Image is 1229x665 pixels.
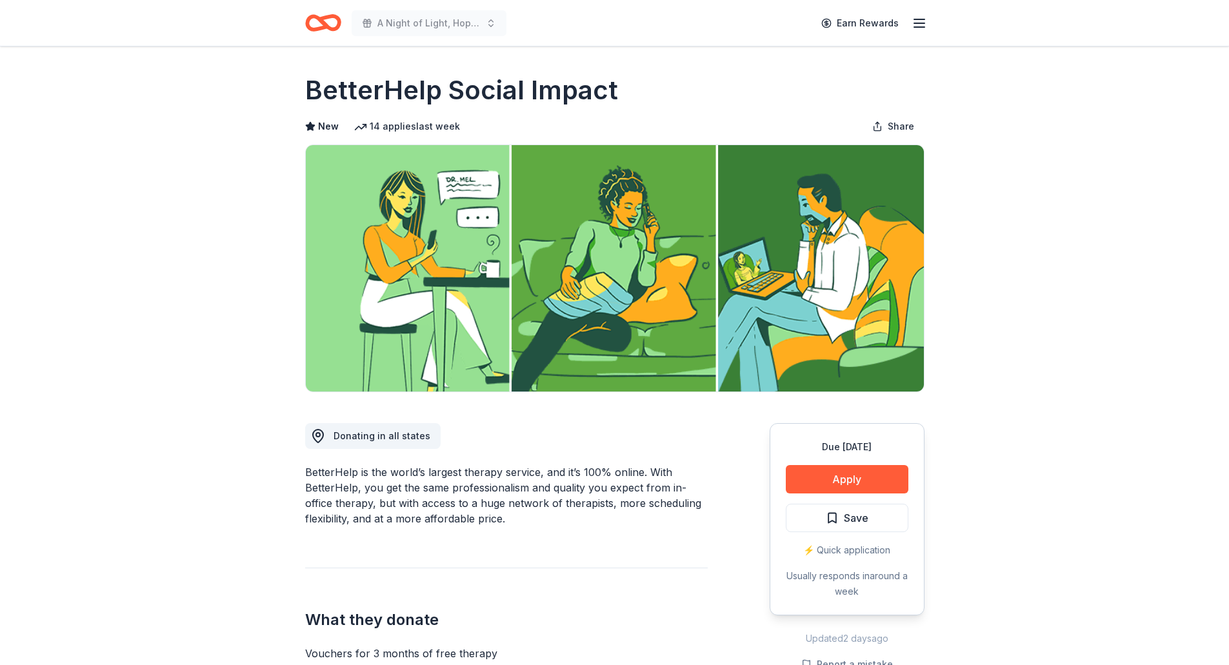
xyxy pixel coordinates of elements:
[305,72,618,108] h1: BetterHelp Social Impact
[844,510,868,526] span: Save
[862,114,924,139] button: Share
[786,542,908,558] div: ⚡️ Quick application
[305,610,708,630] h2: What they donate
[354,119,460,134] div: 14 applies last week
[334,430,430,441] span: Donating in all states
[306,145,924,392] img: Image for BetterHelp Social Impact
[305,646,708,661] div: Vouchers for 3 months of free therapy
[786,568,908,599] div: Usually responds in around a week
[305,464,708,526] div: BetterHelp is the world’s largest therapy service, and it’s 100% online. With BetterHelp, you get...
[318,119,339,134] span: New
[786,465,908,493] button: Apply
[888,119,914,134] span: Share
[770,631,924,646] div: Updated 2 days ago
[377,15,481,31] span: A Night of Light, Hope, and Legacy Gala 2026
[814,12,906,35] a: Earn Rewards
[786,504,908,532] button: Save
[786,439,908,455] div: Due [DATE]
[352,10,506,36] button: A Night of Light, Hope, and Legacy Gala 2026
[305,8,341,38] a: Home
